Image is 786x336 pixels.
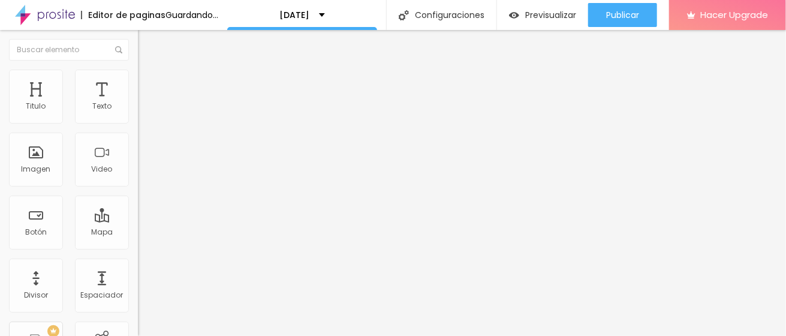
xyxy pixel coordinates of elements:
[399,10,409,20] img: Icone
[22,165,51,173] div: Imagen
[497,3,588,27] button: Previsualizar
[138,30,786,336] iframe: Editor
[91,228,113,236] div: Mapa
[606,10,639,20] span: Publicar
[81,291,124,299] div: Espaciador
[24,291,48,299] div: Divisor
[700,10,768,20] span: Hacer Upgrade
[588,3,657,27] button: Publicar
[115,46,122,53] img: Icone
[9,39,129,61] input: Buscar elemento
[26,102,46,110] div: Titulo
[525,10,576,20] span: Previsualizar
[280,11,310,19] p: [DATE]
[81,11,165,19] div: Editor de paginas
[509,10,519,20] img: view-1.svg
[92,102,112,110] div: Texto
[25,228,47,236] div: Botón
[165,11,218,19] div: Guardando...
[92,165,113,173] div: Video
